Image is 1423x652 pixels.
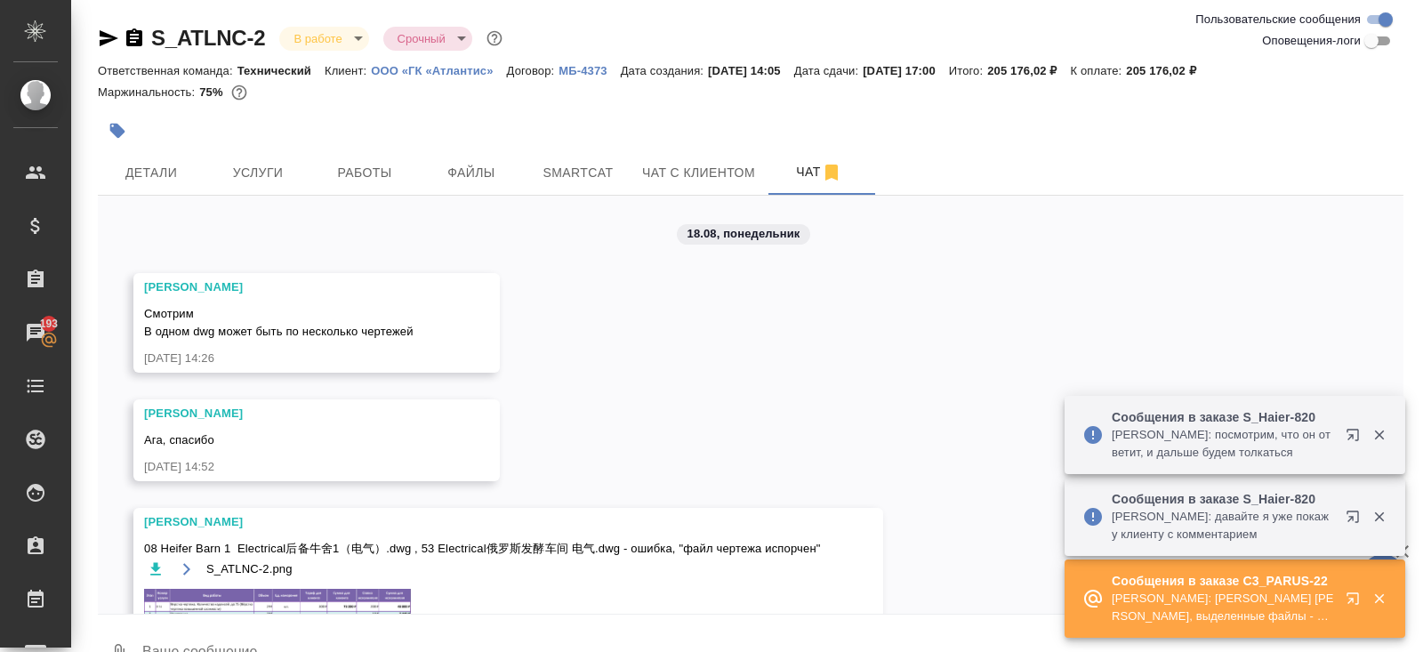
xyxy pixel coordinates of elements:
[1262,32,1361,50] span: Оповещения-логи
[144,350,438,367] div: [DATE] 14:26
[1071,64,1127,77] p: К оплате:
[776,161,862,183] span: Чат
[1126,64,1209,77] p: 205 176,02 ₽
[642,162,755,184] span: Чат с клиентом
[949,64,987,77] p: Итого:
[1335,499,1378,542] button: Открыть в новой вкладке
[144,458,438,476] div: [DATE] 14:52
[1112,408,1334,426] p: Сообщения в заказе S_Haier-820
[29,315,69,333] span: 193
[821,162,842,183] svg: Отписаться
[429,162,514,184] span: Файлы
[98,28,119,49] button: Скопировать ссылку для ЯМессенджера
[383,27,472,51] div: В работе
[206,560,293,578] span: S_ATLNC-2.png
[621,64,708,77] p: Дата создания:
[1112,572,1334,590] p: Сообщения в заказе C3_PARUS-22
[1335,581,1378,624] button: Открыть в новой вкладке
[215,162,301,184] span: Услуги
[124,28,145,49] button: Скопировать ссылку
[687,225,800,243] p: 18.08, понедельник
[144,513,821,531] div: [PERSON_NAME]
[109,162,194,184] span: Детали
[371,62,506,77] a: ООО «ГК «Атлантис»
[228,81,251,104] button: 42175.00 RUB;
[559,62,620,77] a: МБ-4373
[199,85,227,99] p: 75%
[1112,490,1334,508] p: Сообщения в заказе S_Haier-820
[175,558,197,580] button: Открыть на драйве
[559,64,620,77] p: МБ-4373
[1195,11,1361,28] span: Пользовательские сообщения
[144,433,214,447] span: Ага, спасибо
[1112,508,1334,543] p: [PERSON_NAME]: давайте я уже покажу клиенту с комментарием
[237,64,325,77] p: Технический
[1361,591,1397,607] button: Закрыть
[392,31,451,46] button: Срочный
[151,26,265,50] a: S_ATLNC-2
[1112,590,1334,625] p: [PERSON_NAME]: [PERSON_NAME] [PERSON_NAME], выделенные файлы - полные дубли. названия чуть отлича...
[144,558,166,580] button: Скачать
[144,405,438,423] div: [PERSON_NAME]
[507,64,559,77] p: Договор:
[1361,509,1397,525] button: Закрыть
[98,64,237,77] p: Ответственная команда:
[144,278,438,296] div: [PERSON_NAME]
[322,162,407,184] span: Работы
[863,64,949,77] p: [DATE] 17:00
[987,64,1070,77] p: 205 176,02 ₽
[279,27,368,51] div: В работе
[98,85,199,99] p: Маржинальность:
[144,307,414,338] span: Смотрим В одном dwg может быть по несколько чертежей
[4,310,67,355] a: 193
[483,27,506,50] button: Доп статусы указывают на важность/срочность заказа
[98,111,137,150] button: Добавить тэг
[1112,426,1334,462] p: [PERSON_NAME]: посмотрим, что он ответит, и дальше будем толкаться
[371,64,506,77] p: ООО «ГК «Атлантис»
[794,64,863,77] p: Дата сдачи:
[325,64,371,77] p: Клиент:
[535,162,621,184] span: Smartcat
[144,540,821,558] span: 08 Heifer Barn 1 Electrical后备牛舍1（电气）.dwg , 53 Electrical俄罗斯发酵车间 电气.dwg - ошибка, "файл чертежа ис...
[1361,427,1397,443] button: Закрыть
[708,64,794,77] p: [DATE] 14:05
[1335,417,1378,460] button: Открыть в новой вкладке
[288,31,347,46] button: В работе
